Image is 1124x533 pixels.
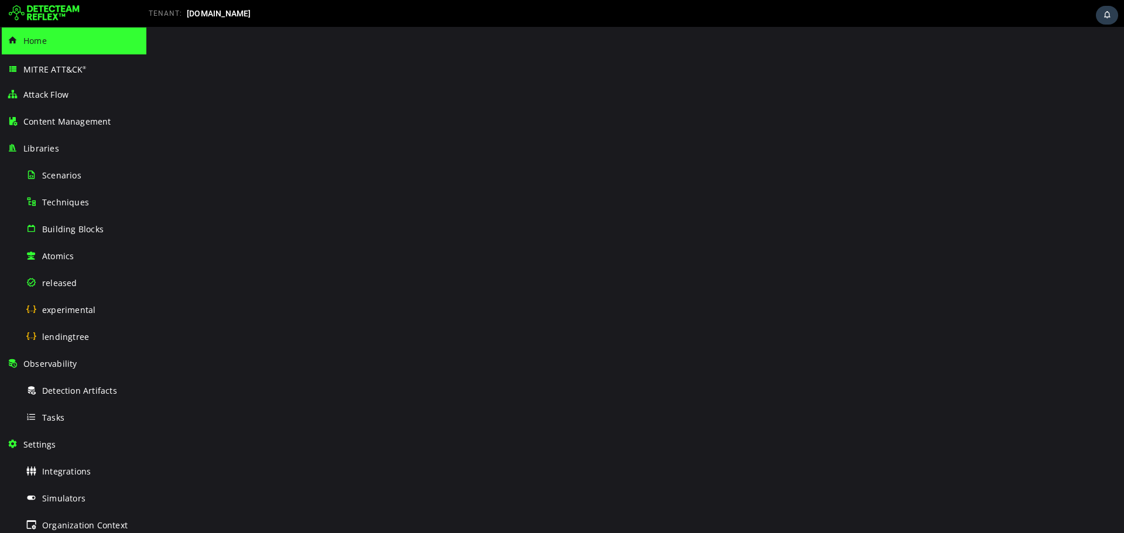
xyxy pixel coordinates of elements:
[42,331,89,342] span: lendingtree
[42,493,85,504] span: Simulators
[23,64,87,75] span: MITRE ATT&CK
[1096,6,1118,25] div: Task Notifications
[42,197,89,208] span: Techniques
[42,277,77,288] span: released
[42,520,128,531] span: Organization Context
[42,304,95,315] span: experimental
[23,439,56,450] span: Settings
[187,9,251,18] span: [DOMAIN_NAME]
[42,170,81,181] span: Scenarios
[23,35,47,46] span: Home
[23,89,68,100] span: Attack Flow
[23,143,59,154] span: Libraries
[9,4,80,23] img: Detecteam logo
[42,412,64,423] span: Tasks
[42,223,104,235] span: Building Blocks
[42,385,117,396] span: Detection Artifacts
[149,9,182,18] span: TENANT:
[42,466,91,477] span: Integrations
[23,116,111,127] span: Content Management
[42,250,74,262] span: Atomics
[23,358,77,369] span: Observability
[83,65,86,70] sup: ®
